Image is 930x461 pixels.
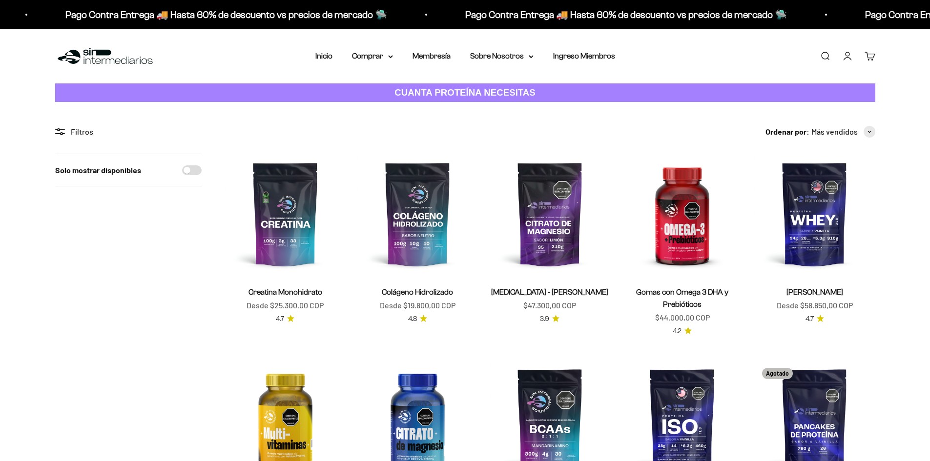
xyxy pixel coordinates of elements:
[765,125,809,138] span: Ordenar por:
[276,314,284,324] span: 4.7
[408,314,427,324] a: 4.84.8 de 5.0 estrellas
[553,52,615,60] a: Ingreso Miembros
[408,314,417,324] span: 4.8
[806,314,824,324] a: 4.74.7 de 5.0 estrellas
[55,164,141,177] label: Solo mostrar disponibles
[673,326,692,337] a: 4.24.2 de 5.0 estrellas
[673,326,682,337] span: 4.2
[811,125,875,138] button: Más vendidos
[247,299,324,312] sale-price: Desde $25.300,00 COP
[540,314,549,324] span: 3.9
[655,311,710,324] sale-price: $44.000,00 COP
[811,125,858,138] span: Más vendidos
[315,52,332,60] a: Inicio
[786,288,843,296] a: [PERSON_NAME]
[14,7,335,22] p: Pago Contra Entrega 🚚 Hasta 60% de descuento vs precios de mercado 🛸
[491,288,608,296] a: [MEDICAL_DATA] - [PERSON_NAME]
[276,314,294,324] a: 4.74.7 de 5.0 estrellas
[55,125,202,138] div: Filtros
[413,7,735,22] p: Pago Contra Entrega 🚚 Hasta 60% de descuento vs precios de mercado 🛸
[382,288,453,296] a: Colágeno Hidrolizado
[806,314,814,324] span: 4.7
[470,50,534,62] summary: Sobre Nosotros
[55,83,875,102] a: CUANTA PROTEÍNA NECESITAS
[380,299,455,312] sale-price: Desde $19.800,00 COP
[636,288,728,308] a: Gomas con Omega 3 DHA y Prebióticos
[413,52,451,60] a: Membresía
[394,87,536,98] strong: CUANTA PROTEÍNA NECESITAS
[777,299,853,312] sale-price: Desde $58.850,00 COP
[248,288,322,296] a: Creatina Monohidrato
[523,299,576,312] sale-price: $47.300,00 COP
[540,314,559,324] a: 3.93.9 de 5.0 estrellas
[352,50,393,62] summary: Comprar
